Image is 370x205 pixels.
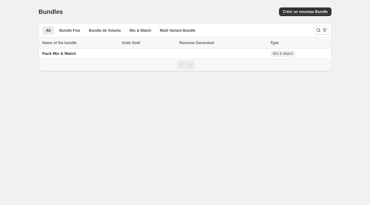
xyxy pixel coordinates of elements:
button: Units Sold [122,40,146,46]
span: Mix & Match [273,51,293,56]
button: Revenue Generated [179,40,220,46]
nav: Pagination [39,59,331,71]
span: All [46,28,51,33]
span: Multi Variant Bundle [160,28,195,33]
button: Search and filter results [314,26,329,35]
span: Créer un nouveau Bundle [283,9,328,14]
div: Name of the bundle [42,40,118,46]
span: Pack Mix & Match [42,51,76,56]
h1: Bundles [39,8,63,15]
span: Units Sold [122,40,140,46]
span: Bundle Fixe [59,28,80,33]
span: Mix & Match [129,28,151,33]
div: Type [270,40,328,46]
span: Revenue Generated [179,40,214,46]
span: Bundle de Volume [89,28,121,33]
button: Créer un nouveau Bundle [279,7,331,16]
